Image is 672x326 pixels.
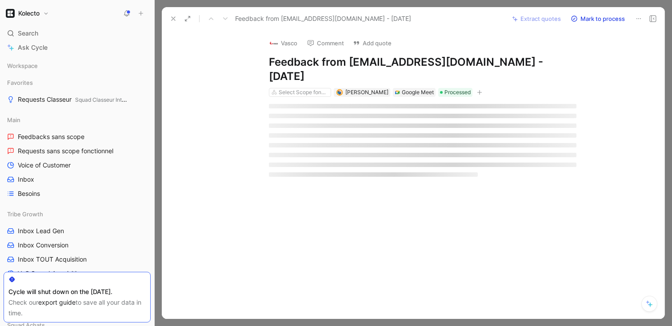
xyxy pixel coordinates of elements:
[269,55,576,83] h1: Feedback from [EMAIL_ADDRESS][DOMAIN_NAME] - [DATE]
[18,95,129,104] span: Requests Classeur
[18,255,87,264] span: Inbox TOUT Acquisition
[4,113,151,127] div: Main
[18,189,40,198] span: Besoins
[402,88,434,97] div: Google Meet
[4,207,151,294] div: Tribe GrowthInbox Lead GenInbox ConversionInbox TOUT AcquisitionVoC Squad AcquisitionBesoins Acqu...
[18,132,84,141] span: Feedbacks sans scope
[7,115,20,124] span: Main
[4,159,151,172] a: Voice of Customer
[8,297,146,318] div: Check our to save all your data in time.
[38,298,76,306] a: export guide
[438,88,472,97] div: Processed
[4,187,151,200] a: Besoins
[18,175,34,184] span: Inbox
[4,27,151,40] div: Search
[4,113,151,200] div: MainFeedbacks sans scopeRequests sans scope fonctionnelVoice of CustomerInboxBesoins
[4,7,51,20] button: KolectoKolecto
[337,90,342,95] img: avatar
[7,78,33,87] span: Favorites
[7,210,43,219] span: Tribe Growth
[18,241,68,250] span: Inbox Conversion
[18,147,113,155] span: Requests sans scope fonctionnel
[567,12,629,25] button: Mark to process
[18,227,64,235] span: Inbox Lead Gen
[303,37,348,49] button: Comment
[18,42,48,53] span: Ask Cycle
[4,59,151,72] div: Workspace
[349,37,396,49] button: Add quote
[4,253,151,266] a: Inbox TOUT Acquisition
[18,269,84,278] span: VoC Squad Acquisition
[269,39,278,48] img: logo
[18,161,71,170] span: Voice of Customer
[279,88,328,97] div: Select Scope fonctionnels
[4,41,151,54] a: Ask Cycle
[8,286,146,297] div: Cycle will shut down on the [DATE].
[4,93,151,106] a: Requests ClasseurSquad Classeur Intelligent
[235,13,411,24] span: Feedback from [EMAIL_ADDRESS][DOMAIN_NAME] - [DATE]
[345,89,388,95] span: [PERSON_NAME]
[18,28,38,39] span: Search
[75,96,140,103] span: Squad Classeur Intelligent
[4,207,151,221] div: Tribe Growth
[444,88,471,97] span: Processed
[4,224,151,238] a: Inbox Lead Gen
[7,61,38,70] span: Workspace
[4,267,151,280] a: VoC Squad Acquisition
[265,36,301,50] button: logoVasco
[6,9,15,18] img: Kolecto
[508,12,565,25] button: Extract quotes
[4,173,151,186] a: Inbox
[4,239,151,252] a: Inbox Conversion
[4,130,151,143] a: Feedbacks sans scope
[4,76,151,89] div: Favorites
[18,9,40,17] h1: Kolecto
[4,144,151,158] a: Requests sans scope fonctionnel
